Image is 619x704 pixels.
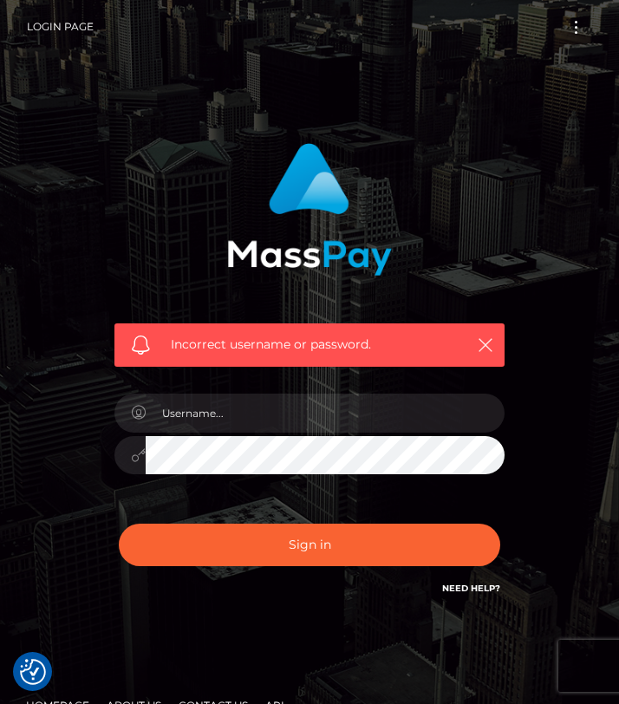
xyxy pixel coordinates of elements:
a: Login Page [27,9,94,45]
img: Revisit consent button [20,659,46,685]
button: Toggle navigation [560,16,592,39]
a: Need Help? [442,583,500,594]
span: Incorrect username or password. [171,336,453,354]
button: Sign in [119,524,500,566]
img: MassPay Login [227,143,392,276]
button: Consent Preferences [20,659,46,685]
input: Username... [146,394,505,433]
